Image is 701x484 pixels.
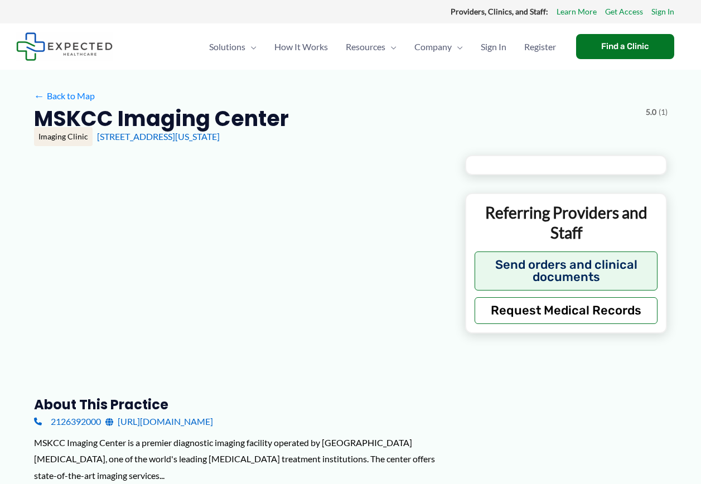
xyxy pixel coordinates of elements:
[105,413,213,430] a: [URL][DOMAIN_NAME]
[34,434,447,484] div: MSKCC Imaging Center is a premier diagnostic imaging facility operated by [GEOGRAPHIC_DATA][MEDIC...
[414,27,452,66] span: Company
[265,27,337,66] a: How It Works
[34,105,289,132] h2: MSKCC Imaging Center
[524,27,556,66] span: Register
[34,88,95,104] a: ←Back to Map
[34,396,447,413] h3: About this practice
[659,105,668,119] span: (1)
[651,4,674,19] a: Sign In
[346,27,385,66] span: Resources
[472,27,515,66] a: Sign In
[452,27,463,66] span: Menu Toggle
[34,413,101,430] a: 2126392000
[200,27,265,66] a: SolutionsMenu Toggle
[475,202,658,243] p: Referring Providers and Staff
[34,90,45,101] span: ←
[475,297,658,324] button: Request Medical Records
[646,105,656,119] span: 5.0
[405,27,472,66] a: CompanyMenu Toggle
[557,4,597,19] a: Learn More
[274,27,328,66] span: How It Works
[34,127,93,146] div: Imaging Clinic
[337,27,405,66] a: ResourcesMenu Toggle
[97,131,220,142] a: [STREET_ADDRESS][US_STATE]
[576,34,674,59] a: Find a Clinic
[475,251,658,291] button: Send orders and clinical documents
[605,4,643,19] a: Get Access
[385,27,397,66] span: Menu Toggle
[209,27,245,66] span: Solutions
[515,27,565,66] a: Register
[245,27,257,66] span: Menu Toggle
[481,27,506,66] span: Sign In
[16,32,113,61] img: Expected Healthcare Logo - side, dark font, small
[451,7,548,16] strong: Providers, Clinics, and Staff:
[200,27,565,66] nav: Primary Site Navigation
